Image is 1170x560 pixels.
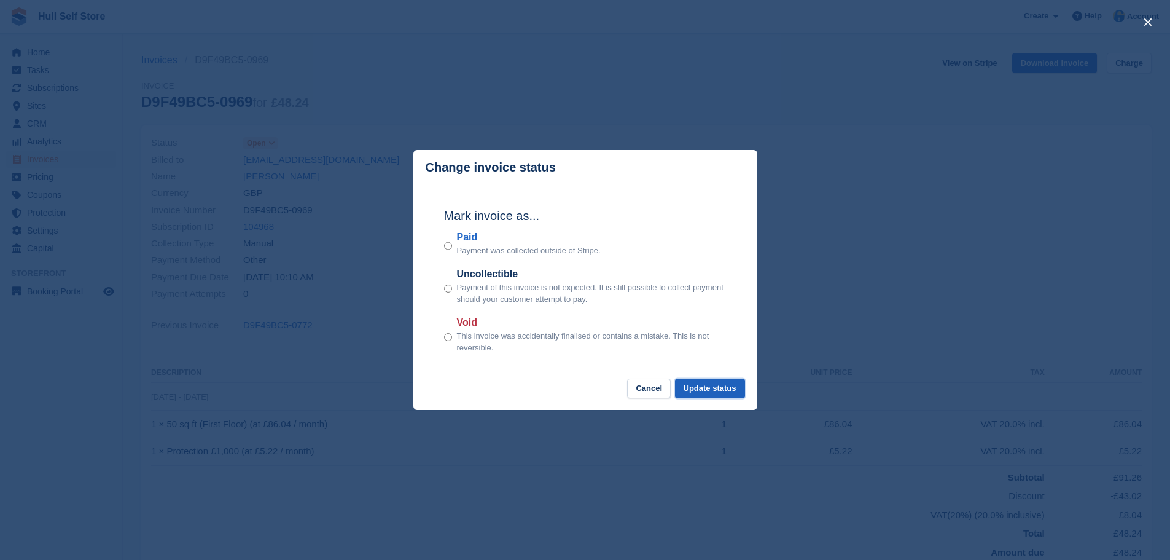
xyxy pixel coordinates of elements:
h2: Mark invoice as... [444,207,727,225]
p: Payment was collected outside of Stripe. [457,245,601,257]
label: Void [457,315,727,330]
p: Change invoice status [426,160,556,175]
button: Cancel [627,379,671,399]
p: Payment of this invoice is not expected. It is still possible to collect payment should your cust... [457,282,727,306]
button: close [1138,12,1158,32]
p: This invoice was accidentally finalised or contains a mistake. This is not reversible. [457,330,727,354]
button: Update status [675,379,745,399]
label: Uncollectible [457,267,727,282]
label: Paid [457,230,601,245]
